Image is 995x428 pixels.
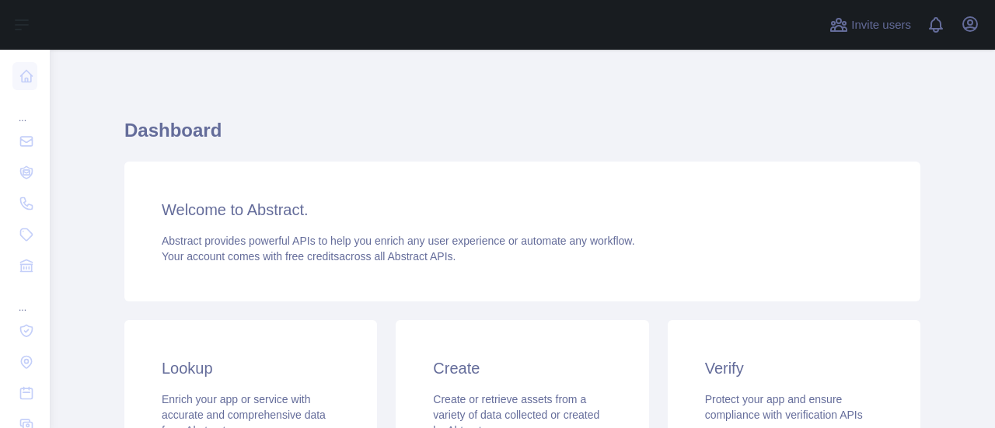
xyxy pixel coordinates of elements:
span: Invite users [851,16,911,34]
span: Protect your app and ensure compliance with verification APIs [705,393,863,421]
h3: Lookup [162,357,340,379]
div: ... [12,283,37,314]
span: Your account comes with across all Abstract APIs. [162,250,456,263]
h3: Welcome to Abstract. [162,199,883,221]
div: ... [12,93,37,124]
span: free credits [285,250,339,263]
h3: Create [433,357,611,379]
span: Abstract provides powerful APIs to help you enrich any user experience or automate any workflow. [162,235,635,247]
h3: Verify [705,357,883,379]
button: Invite users [826,12,914,37]
h1: Dashboard [124,118,920,155]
